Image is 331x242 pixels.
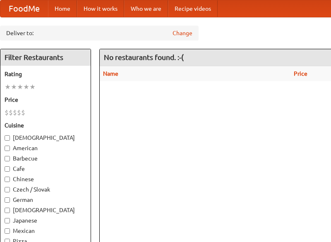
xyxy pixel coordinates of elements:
[104,53,184,61] ng-pluralize: No restaurants found. :-(
[5,185,86,194] label: Czech / Slovak
[5,208,10,213] input: [DEMOGRAPHIC_DATA]
[21,108,25,117] li: $
[5,144,86,152] label: American
[5,177,10,182] input: Chinese
[5,206,86,214] label: [DEMOGRAPHIC_DATA]
[17,108,21,117] li: $
[5,165,86,173] label: Cafe
[5,228,10,234] input: Mexican
[5,227,86,235] label: Mexican
[173,29,192,37] a: Change
[294,70,307,77] a: Price
[9,108,13,117] li: $
[5,70,86,78] h5: Rating
[5,96,86,104] h5: Price
[29,82,36,91] li: ★
[77,0,124,17] a: How it works
[13,108,17,117] li: $
[5,134,86,142] label: [DEMOGRAPHIC_DATA]
[103,70,118,77] a: Name
[5,166,10,172] input: Cafe
[5,108,9,117] li: $
[23,82,29,91] li: ★
[5,216,86,225] label: Japanese
[11,82,17,91] li: ★
[168,0,218,17] a: Recipe videos
[5,187,10,192] input: Czech / Slovak
[5,156,10,161] input: Barbecue
[5,82,11,91] li: ★
[124,0,168,17] a: Who we are
[48,0,77,17] a: Home
[17,82,23,91] li: ★
[5,146,10,151] input: American
[5,218,10,223] input: Japanese
[5,196,86,204] label: German
[5,135,10,141] input: [DEMOGRAPHIC_DATA]
[5,197,10,203] input: German
[5,175,86,183] label: Chinese
[5,121,86,129] h5: Cuisine
[0,49,91,66] h4: Filter Restaurants
[5,154,86,163] label: Barbecue
[0,0,48,17] a: FoodMe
